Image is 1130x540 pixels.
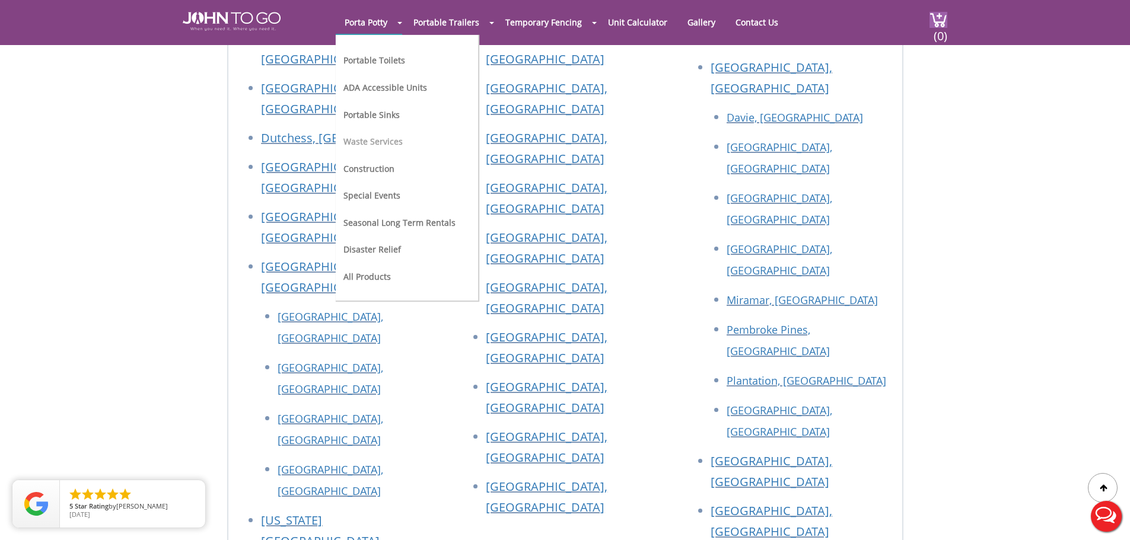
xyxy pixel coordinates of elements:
[75,501,109,510] span: Star Rating
[711,30,829,46] a: [GEOGRAPHIC_DATA]
[486,229,607,266] a: [GEOGRAPHIC_DATA], [GEOGRAPHIC_DATA]
[679,11,724,34] a: Gallery
[261,258,383,295] a: [GEOGRAPHIC_DATA], [GEOGRAPHIC_DATA]
[1083,493,1130,540] button: Live Chat
[486,478,607,515] a: [GEOGRAPHIC_DATA], [GEOGRAPHIC_DATA]
[183,12,281,31] img: JOHN to go
[81,487,95,501] li: 
[727,140,832,175] a: [GEOGRAPHIC_DATA], [GEOGRAPHIC_DATA]
[933,18,947,44] span: (0)
[118,487,132,501] li: 
[278,462,383,498] a: [GEOGRAPHIC_DATA], [GEOGRAPHIC_DATA]
[261,209,383,245] a: [GEOGRAPHIC_DATA], [GEOGRAPHIC_DATA]
[727,11,787,34] a: Contact Us
[278,411,383,447] a: [GEOGRAPHIC_DATA], [GEOGRAPHIC_DATA]
[486,130,607,167] a: [GEOGRAPHIC_DATA], [GEOGRAPHIC_DATA]
[711,503,832,539] a: [GEOGRAPHIC_DATA], [GEOGRAPHIC_DATA]
[68,487,82,501] li: 
[278,360,383,396] a: [GEOGRAPHIC_DATA], [GEOGRAPHIC_DATA]
[405,11,488,34] a: Portable Trailers
[486,30,607,67] a: [GEOGRAPHIC_DATA], [GEOGRAPHIC_DATA]
[486,80,607,117] a: [GEOGRAPHIC_DATA], [GEOGRAPHIC_DATA]
[727,293,878,307] a: Miramar, [GEOGRAPHIC_DATA]
[486,379,607,416] a: [GEOGRAPHIC_DATA], [GEOGRAPHIC_DATA]
[727,403,832,439] a: [GEOGRAPHIC_DATA], [GEOGRAPHIC_DATA]
[727,110,863,124] a: Davie, [GEOGRAPHIC_DATA]
[711,59,832,96] a: [GEOGRAPHIC_DATA], [GEOGRAPHIC_DATA]
[261,30,383,67] a: [GEOGRAPHIC_DATA], [GEOGRAPHIC_DATA]
[116,501,168,510] span: [PERSON_NAME]
[69,501,73,510] span: 5
[486,329,607,366] a: [GEOGRAPHIC_DATA], [GEOGRAPHIC_DATA]
[106,487,120,501] li: 
[486,429,607,465] a: [GEOGRAPHIC_DATA], [GEOGRAPHIC_DATA]
[727,242,832,277] a: [GEOGRAPHIC_DATA], [GEOGRAPHIC_DATA]
[711,453,832,490] a: [GEOGRAPHIC_DATA], [GEOGRAPHIC_DATA]
[486,180,607,216] a: [GEOGRAPHIC_DATA], [GEOGRAPHIC_DATA]
[336,11,396,34] a: Porta Potty
[486,279,607,316] a: [GEOGRAPHIC_DATA], [GEOGRAPHIC_DATA]
[496,11,591,34] a: Temporary Fencing
[261,159,383,196] a: [GEOGRAPHIC_DATA], [GEOGRAPHIC_DATA]
[69,503,196,511] span: by
[261,130,437,146] a: Dutchess, [GEOGRAPHIC_DATA]
[261,80,383,117] a: [GEOGRAPHIC_DATA], [GEOGRAPHIC_DATA]
[24,492,48,516] img: Review Rating
[599,11,676,34] a: Unit Calculator
[727,191,832,226] a: [GEOGRAPHIC_DATA], [GEOGRAPHIC_DATA]
[278,309,383,345] a: [GEOGRAPHIC_DATA], [GEOGRAPHIC_DATA]
[727,373,886,388] a: Plantation, [GEOGRAPHIC_DATA]
[930,12,947,28] img: cart a
[727,322,830,358] a: Pembroke Pines, [GEOGRAPHIC_DATA]
[69,510,90,519] span: [DATE]
[93,487,107,501] li: 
